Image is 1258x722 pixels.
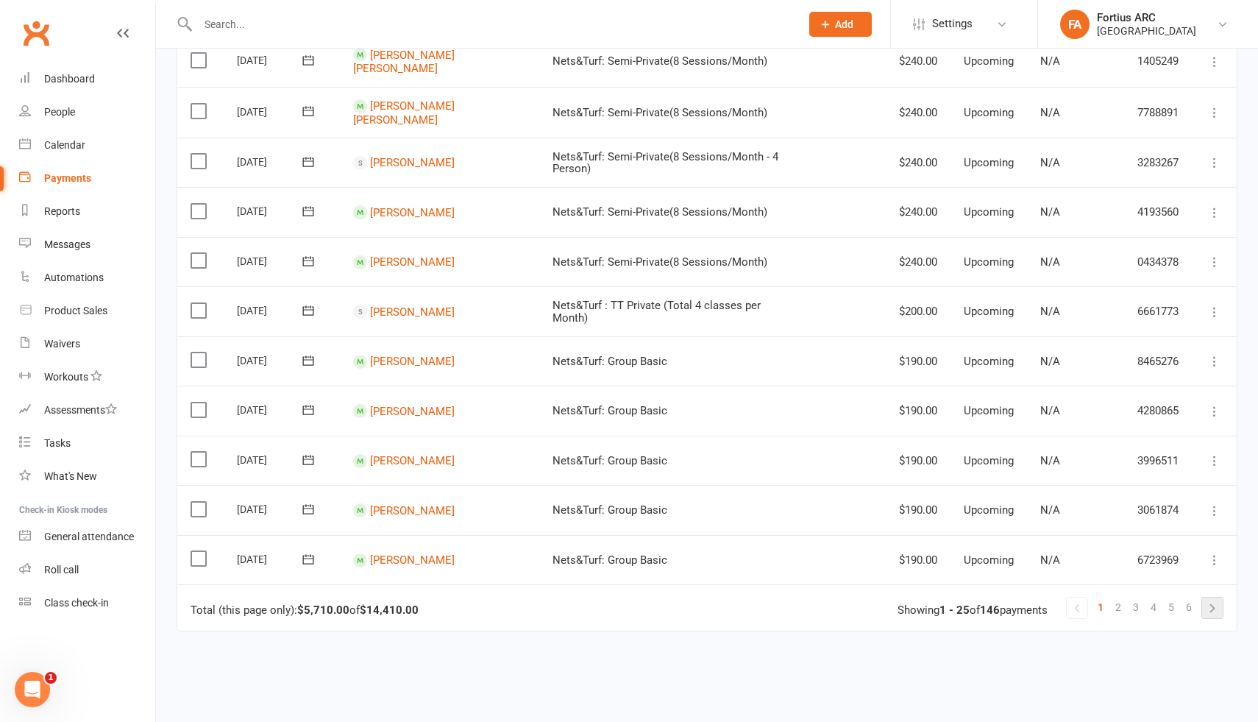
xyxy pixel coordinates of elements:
[370,305,455,318] a: [PERSON_NAME]
[19,162,155,195] a: Payments
[237,349,305,372] div: [DATE]
[552,150,778,176] span: Nets&Turf: Semi-Private(8 Sessions/Month - 4 Person)
[191,604,419,617] div: Total (this page only): of
[44,172,91,184] div: Payments
[297,604,349,617] strong: $5,710.00
[877,87,950,138] td: $240.00
[1040,404,1060,417] span: N/A
[877,336,950,386] td: $190.00
[45,672,57,684] span: 1
[19,520,155,553] a: General attendance kiosk mode
[835,18,853,30] span: Add
[552,106,767,119] span: Nets&Turf: Semi-Private(8 Sessions/Month)
[1092,597,1109,617] a: 1
[44,139,85,151] div: Calendar
[877,138,950,188] td: $240.00
[237,448,305,471] div: [DATE]
[1186,597,1192,617] span: 6
[19,361,155,394] a: Workouts
[370,454,455,467] a: [PERSON_NAME]
[353,99,455,127] a: [PERSON_NAME] [PERSON_NAME]
[898,604,1048,617] div: Showing of payments
[19,63,155,96] a: Dashboard
[1097,11,1196,24] div: Fortius ARC
[370,503,455,517] a: [PERSON_NAME]
[1097,24,1196,38] div: [GEOGRAPHIC_DATA]
[552,454,667,467] span: Nets&Turf: Group Basic
[237,100,305,123] div: [DATE]
[44,470,97,482] div: What's New
[1168,597,1174,617] span: 5
[964,503,1014,517] span: Upcoming
[237,49,305,71] div: [DATE]
[19,195,155,228] a: Reports
[44,73,95,85] div: Dashboard
[360,604,419,617] strong: $14,410.00
[19,228,155,261] a: Messages
[1098,597,1104,617] span: 1
[1124,138,1193,188] td: 3283267
[877,237,950,287] td: $240.00
[19,129,155,162] a: Calendar
[964,305,1014,318] span: Upcoming
[1040,553,1060,567] span: N/A
[15,672,50,707] iframe: Intercom live chat
[370,553,455,567] a: [PERSON_NAME]
[237,299,305,322] div: [DATE]
[44,338,80,350] div: Waivers
[1180,597,1198,617] a: 6
[877,386,950,436] td: $190.00
[1162,597,1180,617] a: 5
[939,604,970,617] strong: 1 - 25
[44,404,117,416] div: Assessments
[1109,597,1127,617] a: 2
[1115,597,1121,617] span: 2
[19,394,155,427] a: Assessments
[19,553,155,587] a: Roll call
[552,54,767,68] span: Nets&Turf: Semi-Private(8 Sessions/Month)
[1040,454,1060,467] span: N/A
[877,286,950,336] td: $200.00
[44,205,80,217] div: Reports
[1124,436,1193,486] td: 3996511
[1124,187,1193,237] td: 4193560
[44,531,134,542] div: General attendance
[370,355,455,368] a: [PERSON_NAME]
[44,371,88,383] div: Workouts
[1124,286,1193,336] td: 6661773
[237,199,305,222] div: [DATE]
[1040,503,1060,517] span: N/A
[44,305,107,316] div: Product Sales
[18,15,54,52] a: Clubworx
[370,205,455,219] a: [PERSON_NAME]
[980,604,1000,617] strong: 146
[1040,156,1060,169] span: N/A
[1145,597,1162,617] a: 4
[19,294,155,328] a: Product Sales
[877,187,950,237] td: $240.00
[964,106,1014,119] span: Upcoming
[19,587,155,620] a: Class kiosk mode
[1124,386,1193,436] td: 4280865
[19,460,155,493] a: What's New
[237,498,305,520] div: [DATE]
[44,272,104,283] div: Automations
[1127,597,1145,617] a: 3
[370,255,455,269] a: [PERSON_NAME]
[1124,535,1193,585] td: 6723969
[19,261,155,294] a: Automations
[877,35,950,86] td: $240.00
[1124,87,1193,138] td: 7788891
[964,454,1014,467] span: Upcoming
[809,12,872,37] button: Add
[877,485,950,535] td: $190.00
[237,249,305,272] div: [DATE]
[964,553,1014,567] span: Upcoming
[1040,355,1060,368] span: N/A
[964,205,1014,219] span: Upcoming
[877,535,950,585] td: $190.00
[552,205,767,219] span: Nets&Turf: Semi-Private(8 Sessions/Month)
[19,427,155,460] a: Tasks
[237,398,305,421] div: [DATE]
[1124,237,1193,287] td: 0434378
